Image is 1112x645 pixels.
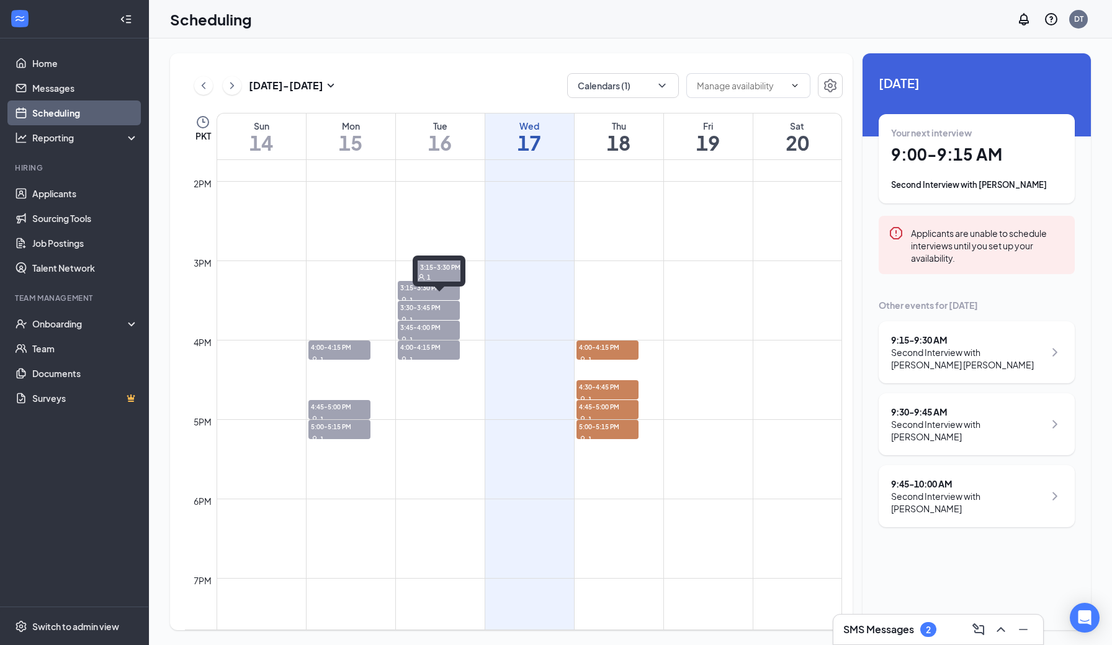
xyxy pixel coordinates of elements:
[1047,345,1062,360] svg: ChevronRight
[579,435,586,443] svg: User
[891,490,1044,515] div: Second Interview with [PERSON_NAME]
[1013,620,1033,639] button: Minimize
[697,79,785,92] input: Manage availability
[320,415,324,424] span: 1
[576,340,639,353] span: 4:00-4:15 PM
[308,420,370,432] span: 5:00-5:15 PM
[588,355,592,364] span: 1
[170,9,252,30] h1: Scheduling
[485,132,574,153] h1: 17
[575,132,663,153] h1: 18
[576,380,639,393] span: 4:30-4:45 PM
[396,113,485,159] a: September 16, 2025
[410,355,413,364] span: 1
[32,100,138,125] a: Scheduling
[656,79,668,92] svg: ChevronDown
[588,435,592,443] span: 1
[579,416,586,423] svg: User
[1016,12,1031,27] svg: Notifications
[823,78,838,93] svg: Settings
[576,400,639,412] span: 4:45-5:00 PM
[664,120,753,132] div: Fri
[418,274,425,281] svg: User
[891,144,1062,165] h1: 9:00 - 9:15 AM
[664,132,753,153] h1: 19
[485,113,574,159] a: September 17, 2025
[311,356,318,363] svg: User
[32,256,138,280] a: Talent Network
[308,340,370,353] span: 4:00-4:15 PM
[195,130,211,142] span: PKT
[1047,489,1062,504] svg: ChevronRight
[889,226,903,241] svg: Error
[891,406,1044,418] div: 9:30 - 9:45 AM
[418,260,460,273] span: 3:15-3:30 PM
[396,132,485,153] h1: 16
[14,12,26,25] svg: WorkstreamLogo
[120,13,132,25] svg: Collapse
[576,420,639,432] span: 5:00-5:15 PM
[664,113,753,159] a: September 19, 2025
[194,76,213,95] button: ChevronLeft
[427,273,431,282] span: 1
[879,299,1075,311] div: Other events for [DATE]
[308,400,370,412] span: 4:45-5:00 PM
[32,620,119,633] div: Switch to admin view
[15,293,136,303] div: Team Management
[879,73,1075,92] span: [DATE]
[191,177,214,190] div: 2pm
[32,51,138,76] a: Home
[15,162,136,173] div: Hiring
[891,179,1062,191] div: Second Interview with [PERSON_NAME]
[818,73,843,98] a: Settings
[398,321,460,333] span: 3:45-4:00 PM
[217,120,306,132] div: Sun
[410,296,413,305] span: 1
[588,415,592,424] span: 1
[891,334,1044,346] div: 9:15 - 9:30 AM
[195,115,210,130] svg: Clock
[32,131,139,144] div: Reporting
[191,256,214,270] div: 3pm
[400,356,408,363] svg: User
[307,120,395,132] div: Mon
[971,622,986,637] svg: ComposeMessage
[191,494,214,508] div: 6pm
[891,418,1044,443] div: Second Interview with [PERSON_NAME]
[400,316,408,324] svg: User
[320,435,324,443] span: 1
[410,316,413,324] span: 1
[191,574,214,587] div: 7pm
[485,120,574,132] div: Wed
[223,76,241,95] button: ChevronRight
[969,620,989,639] button: ComposeMessage
[993,622,1008,637] svg: ChevronUp
[911,226,1065,264] div: Applicants are unable to schedule interviews until you set up your availability.
[991,620,1011,639] button: ChevronUp
[32,231,138,256] a: Job Postings
[307,132,395,153] h1: 15
[575,113,663,159] a: September 18, 2025
[575,120,663,132] div: Thu
[1047,417,1062,432] svg: ChevronRight
[1016,622,1031,637] svg: Minimize
[579,396,586,403] svg: User
[588,395,592,404] span: 1
[307,113,395,159] a: September 15, 2025
[226,78,238,93] svg: ChevronRight
[567,73,679,98] button: Calendars (1)ChevronDown
[1074,14,1083,24] div: DT
[197,78,210,93] svg: ChevronLeft
[15,131,27,144] svg: Analysis
[32,336,138,361] a: Team
[32,206,138,231] a: Sourcing Tools
[32,361,138,386] a: Documents
[32,386,138,411] a: SurveysCrown
[753,132,842,153] h1: 20
[926,625,931,635] div: 2
[32,318,128,330] div: Onboarding
[249,79,323,92] h3: [DATE] - [DATE]
[1044,12,1059,27] svg: QuestionInfo
[191,415,214,429] div: 5pm
[398,301,460,313] span: 3:30-3:45 PM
